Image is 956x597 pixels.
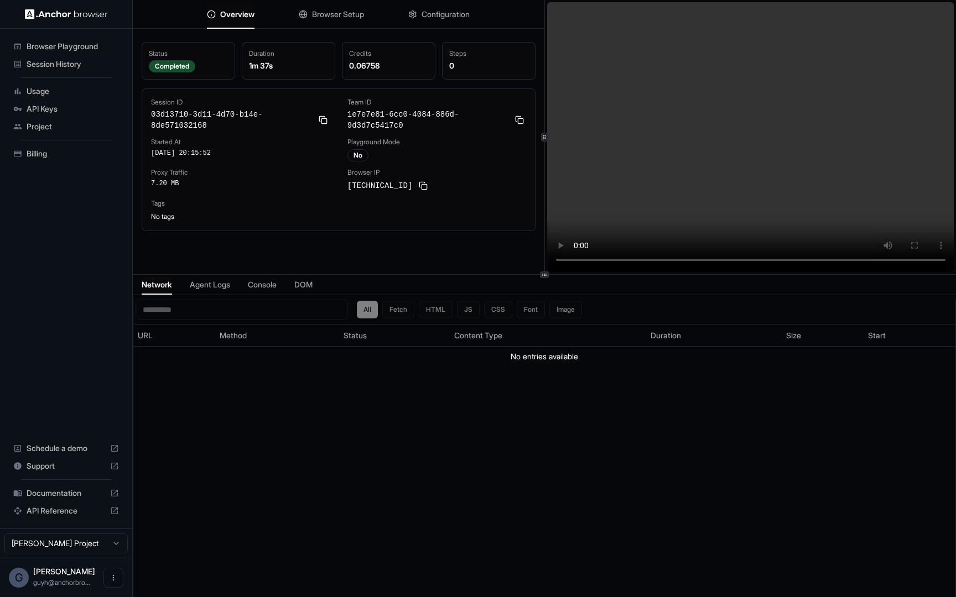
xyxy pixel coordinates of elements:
div: Session ID [151,98,330,107]
div: URL [138,330,211,341]
span: Schedule a demo [27,443,106,454]
div: Duration [249,49,328,58]
span: Agent Logs [190,279,230,290]
div: Usage [9,82,123,100]
button: Open menu [103,568,123,588]
div: Proxy Traffic [151,168,330,177]
td: No entries available [133,347,955,367]
div: No [347,149,368,161]
span: Browser Setup [312,9,364,20]
span: API Keys [27,103,119,114]
span: Session History [27,59,119,70]
div: Tags [151,199,526,208]
span: Browser Playground [27,41,119,52]
span: Project [27,121,119,132]
div: Method [220,330,335,341]
div: Content Type [454,330,642,341]
div: Status [344,330,445,341]
div: Team ID [347,98,526,107]
div: Playground Mode [347,138,526,146]
div: Completed [149,60,195,72]
div: Billing [9,145,123,163]
div: 1m 37s [249,60,328,71]
div: Status [149,49,228,58]
div: Project [9,118,123,135]
span: Overview [220,9,254,20]
div: 7.20 MB [151,179,330,188]
img: Anchor Logo [25,9,108,19]
div: Schedule a demo [9,439,123,457]
div: Credits [349,49,428,58]
div: Browser Playground [9,38,123,55]
span: 03d13710-3d11-4d70-b14e-8de571032168 [151,109,312,131]
span: Guy Hayou [33,567,95,576]
span: No tags [151,212,174,221]
span: Billing [27,148,119,159]
div: API Reference [9,502,123,520]
div: 0.06758 [349,60,428,71]
div: G [9,568,29,588]
span: Support [27,460,106,472]
div: Steps [449,49,528,58]
span: Usage [27,86,119,97]
div: API Keys [9,100,123,118]
div: Size [786,330,859,341]
span: Configuration [422,9,470,20]
div: Session History [9,55,123,73]
span: [TECHNICAL_ID] [347,180,413,191]
div: Start [868,330,951,341]
span: DOM [294,279,313,290]
div: 0 [449,60,528,71]
span: 1e7e7e81-6cc0-4084-886d-9d3d7c5417c0 [347,109,508,131]
div: Duration [651,330,777,341]
div: Browser IP [347,168,526,177]
span: Documentation [27,488,106,499]
span: guyh@anchorbrowser.io [33,578,90,586]
span: API Reference [27,505,106,516]
span: Network [142,279,172,290]
div: [DATE] 20:15:52 [151,149,330,158]
span: Console [248,279,277,290]
div: Support [9,457,123,475]
div: Documentation [9,484,123,502]
div: Started At [151,138,330,146]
